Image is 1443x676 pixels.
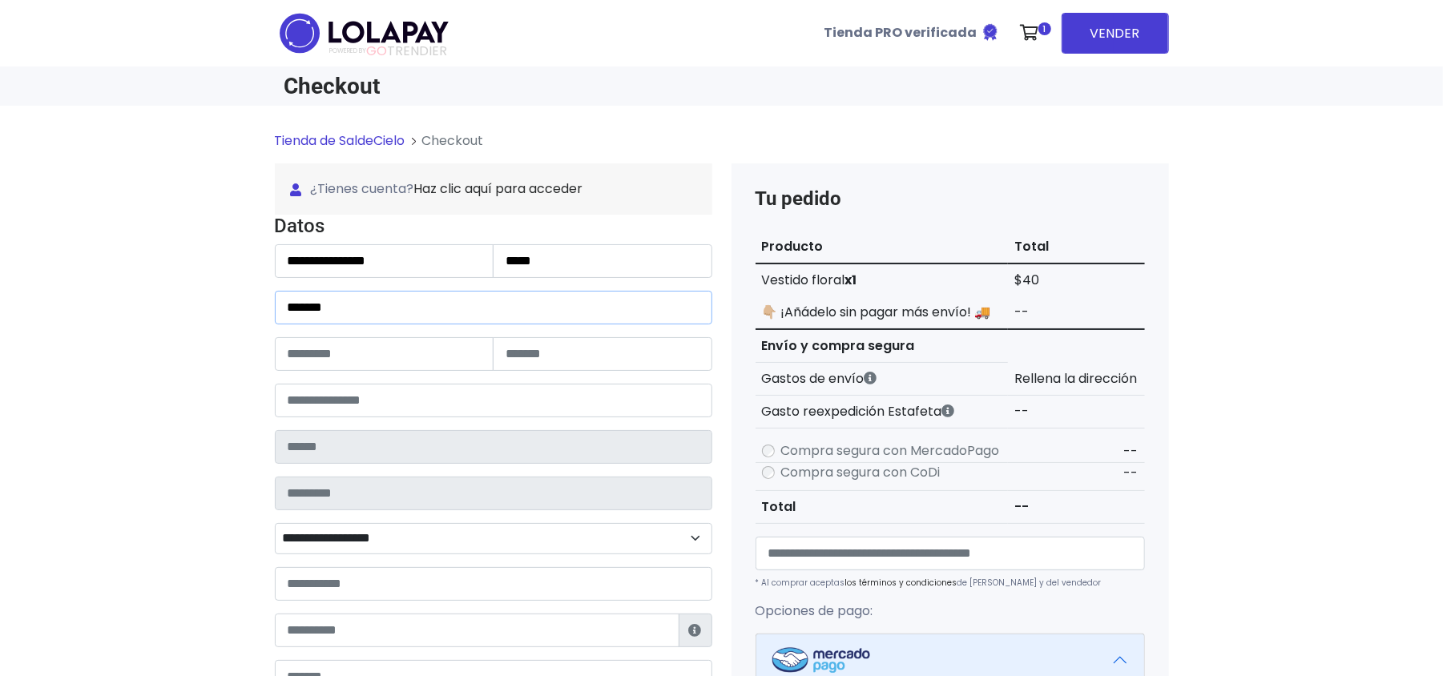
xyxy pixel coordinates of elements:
[756,329,1009,363] th: Envío y compra segura
[756,187,1145,211] h4: Tu pedido
[329,46,366,55] span: POWERED BY
[756,491,1009,524] th: Total
[981,22,1000,42] img: Tienda verificada
[756,264,1009,296] td: Vestido floral
[1008,264,1144,296] td: $40
[366,42,387,60] span: GO
[865,372,877,384] i: Los gastos de envío dependen de códigos postales. ¡Te puedes llevar más productos en un solo envío !
[781,441,1000,461] label: Compra segura con MercadoPago
[414,179,583,198] a: Haz clic aquí para acceder
[275,131,1169,163] nav: breadcrumb
[1124,442,1139,461] span: --
[405,131,484,151] li: Checkout
[756,577,1145,589] p: * Al comprar aceptas de [PERSON_NAME] y del vendedor
[275,8,453,58] img: logo
[1008,231,1144,264] th: Total
[275,215,712,238] h4: Datos
[1013,9,1055,57] a: 1
[845,577,957,589] a: los términos y condiciones
[942,404,955,417] i: Estafeta cobra este monto extra por ser un CP de difícil acceso
[756,363,1009,396] th: Gastos de envío
[689,624,702,637] i: Estafeta lo usará para ponerse en contacto en caso de tener algún problema con el envío
[781,463,941,482] label: Compra segura con CoDi
[824,23,977,42] b: Tienda PRO verificada
[1008,363,1144,396] td: Rellena la dirección
[275,131,405,150] a: Tienda de SaldeCielo
[1038,22,1051,35] span: 1
[1008,296,1144,329] td: --
[772,647,870,673] img: Mercadopago Logo
[756,396,1009,429] th: Gasto reexpedición Estafeta
[1008,396,1144,429] td: --
[845,271,857,289] strong: x1
[1062,13,1169,54] a: VENDER
[284,73,712,99] h1: Checkout
[1124,464,1139,482] span: --
[756,231,1009,264] th: Producto
[329,44,447,58] span: TRENDIER
[291,179,696,199] span: ¿Tienes cuenta?
[756,602,1145,621] p: Opciones de pago:
[1008,491,1144,524] td: --
[756,296,1009,329] td: 👇🏼 ¡Añádelo sin pagar más envío! 🚚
